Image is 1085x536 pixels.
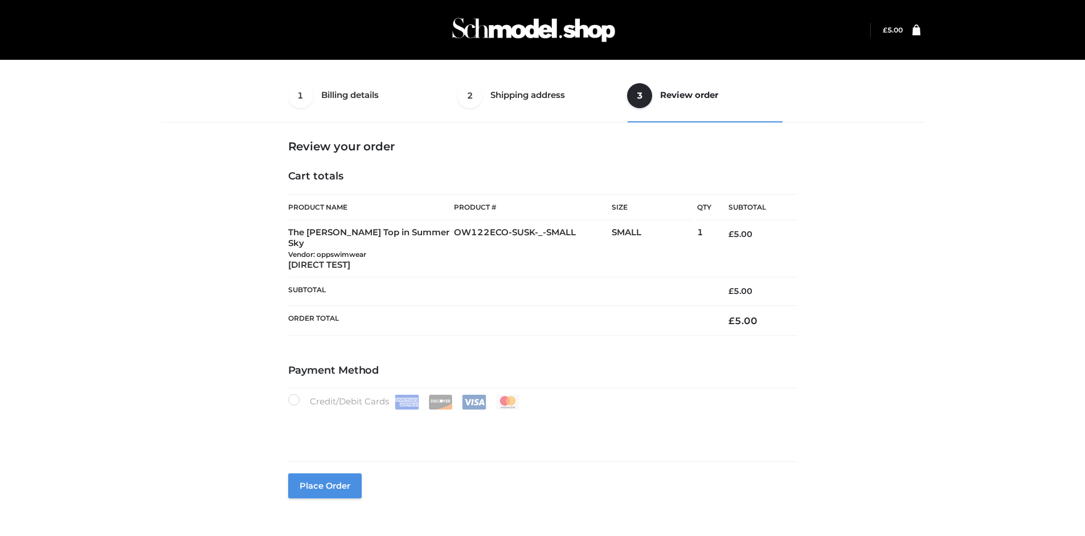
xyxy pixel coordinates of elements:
td: 1 [697,220,711,277]
img: Schmodel Admin 964 [448,7,619,52]
span: £ [728,229,734,239]
img: Mastercard [496,395,520,410]
th: Size [612,195,691,220]
th: Product Name [288,194,455,220]
a: £5.00 [883,26,903,34]
td: SMALL [612,220,697,277]
th: Qty [697,194,711,220]
td: OW122ECO-SUSK-_-SMALL [454,220,612,277]
button: Place order [288,473,362,498]
bdi: 5.00 [728,286,752,296]
th: Product # [454,194,612,220]
bdi: 5.00 [728,315,758,326]
bdi: 5.00 [728,229,752,239]
span: £ [728,286,734,296]
th: Subtotal [288,277,712,305]
iframe: Secure payment input frame [286,407,795,449]
th: Order Total [288,305,712,335]
label: Credit/Debit Cards [288,394,521,410]
th: Subtotal [711,195,797,220]
span: £ [728,315,735,326]
img: Discover [428,395,453,410]
td: The [PERSON_NAME] Top in Summer Sky [DIRECT TEST] [288,220,455,277]
span: £ [883,26,887,34]
h3: Review your order [288,140,797,153]
small: Vendor: oppswimwear [288,250,366,259]
h4: Cart totals [288,170,797,183]
bdi: 5.00 [883,26,903,34]
img: Visa [462,395,486,410]
img: Amex [395,395,419,410]
h4: Payment Method [288,365,797,377]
